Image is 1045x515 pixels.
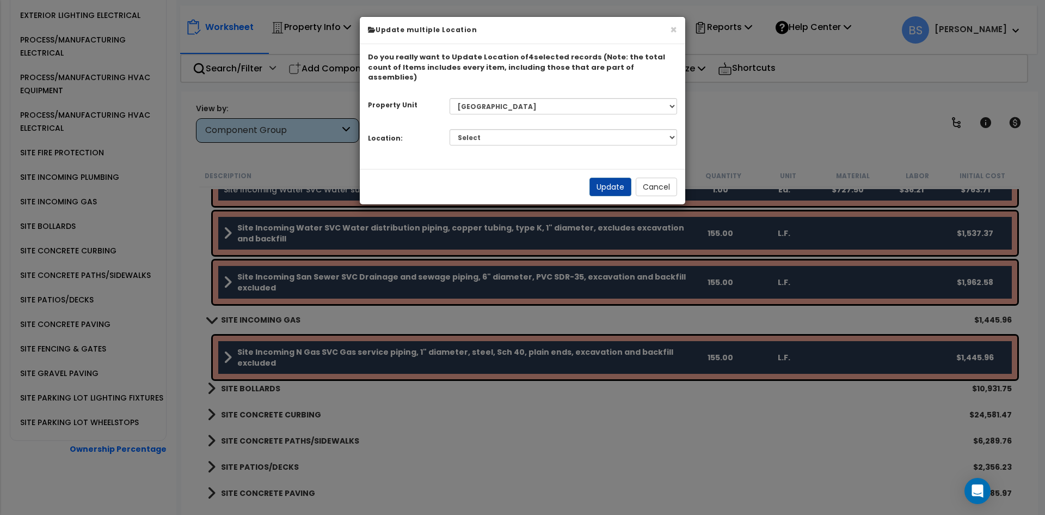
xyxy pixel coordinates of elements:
div: Do you really want to Update Location of selected records (Note: the total count of Items include... [368,52,677,83]
span: 4 [528,52,534,62]
small: Property Unit [368,101,417,110]
small: Location: [368,134,403,143]
button: Cancel [636,178,677,196]
button: × [670,24,677,35]
button: Update [589,178,631,196]
b: Update multiple Location [368,25,477,34]
div: Open Intercom Messenger [964,478,991,504]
